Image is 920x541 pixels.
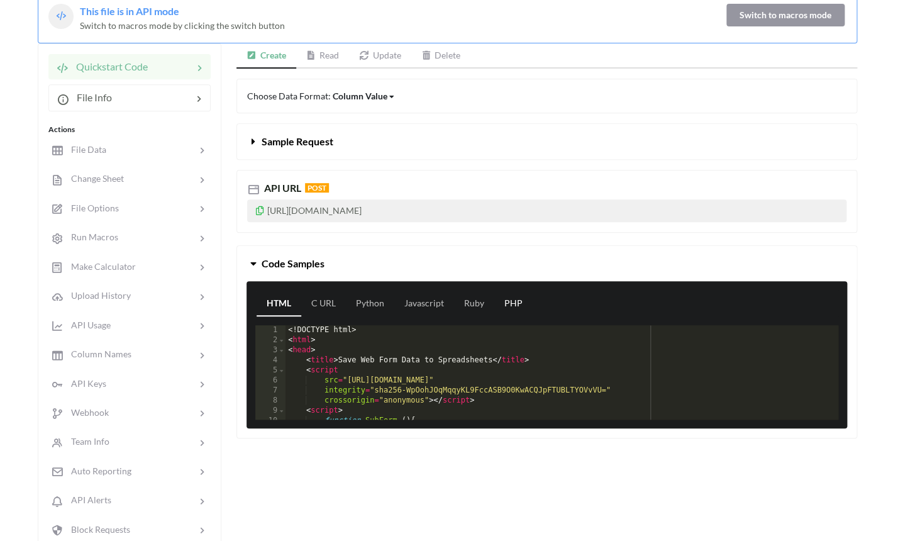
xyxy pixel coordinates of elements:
[64,290,131,301] span: Upload History
[411,43,471,69] a: Delete
[64,407,109,418] span: Webhook
[494,291,533,316] a: PHP
[64,466,131,476] span: Auto Reporting
[349,43,411,69] a: Update
[64,378,106,389] span: API Keys
[64,524,130,535] span: Block Requests
[262,182,301,194] span: API URL
[261,135,333,147] span: Sample Request
[261,257,324,269] span: Code Samples
[69,60,148,72] span: Quickstart Code
[247,91,396,101] span: Choose Data Format:
[255,325,285,335] div: 1
[255,376,285,386] div: 6
[255,396,285,406] div: 8
[255,416,285,426] div: 10
[257,291,301,316] a: HTML
[255,386,285,396] div: 7
[454,291,494,316] a: Ruby
[64,349,131,359] span: Column Names
[64,494,111,505] span: API Alerts
[305,183,329,192] span: POST
[69,91,112,103] span: File Info
[80,20,285,31] span: Switch to macros mode by clicking the switch button
[80,5,179,17] span: This file is in API mode
[247,199,846,222] p: [URL][DOMAIN_NAME]
[726,4,845,26] button: Switch to macros mode
[236,43,296,69] a: Create
[64,144,106,155] span: File Data
[237,246,856,281] button: Code Samples
[237,124,856,159] button: Sample Request
[64,231,118,242] span: Run Macros
[333,89,387,103] div: Column Value
[64,320,111,330] span: API Usage
[394,291,454,316] a: Javascript
[255,335,285,345] div: 2
[255,355,285,365] div: 4
[346,291,394,316] a: Python
[255,345,285,355] div: 3
[64,261,136,272] span: Make Calculator
[255,365,285,376] div: 5
[64,203,119,213] span: File Options
[64,173,124,184] span: Change Sheet
[64,436,109,447] span: Team Info
[301,291,346,316] a: C URL
[48,124,211,135] div: Actions
[296,43,350,69] a: Read
[255,406,285,416] div: 9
